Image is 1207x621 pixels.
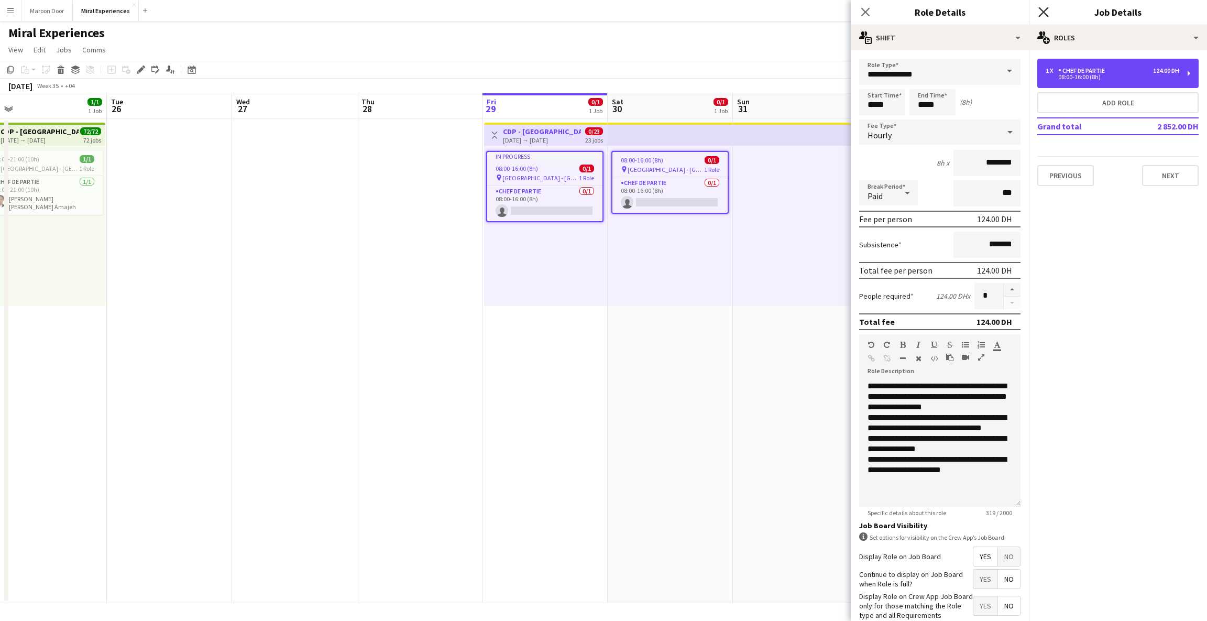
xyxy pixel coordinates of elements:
span: 319 / 2000 [978,509,1021,517]
td: 2 852.00 DH [1133,118,1199,135]
span: Jobs [56,45,72,55]
div: Total fee [859,317,895,327]
a: Jobs [52,43,76,57]
button: Italic [915,341,922,349]
span: [GEOGRAPHIC_DATA] - [GEOGRAPHIC_DATA] [1,165,79,172]
span: 29 [485,103,496,115]
div: Shift [851,25,1029,50]
span: 27 [235,103,250,115]
button: Bold [899,341,906,349]
span: Hourly [868,130,892,140]
div: 124.00 DH [977,214,1012,224]
span: 26 [109,103,123,115]
app-job-card: 08:00-16:00 (8h)0/1 [GEOGRAPHIC_DATA] - [GEOGRAPHIC_DATA]1 RoleChef de Partie0/108:00-16:00 (8h) [611,151,729,214]
div: 08:00-16:00 (8h) [1046,74,1179,80]
div: 124.00 DH [977,265,1012,276]
button: Miral Experiences [73,1,139,21]
span: 72/72 [80,127,101,135]
label: Display Role on Crew App Job Board only for those matching the Role type and all Requirements [859,592,973,620]
span: No [998,570,1020,589]
div: 124.00 DH [1153,67,1179,74]
span: Yes [973,596,997,615]
app-job-card: In progress08:00-16:00 (8h)0/1 [GEOGRAPHIC_DATA] - [GEOGRAPHIC_DATA]1 RoleChef de Partie0/108:00-... [486,151,603,222]
span: Fri [487,97,496,106]
span: 1/1 [87,98,102,106]
span: 0/1 [714,98,728,106]
h3: Job Details [1029,5,1207,19]
span: View [8,45,23,55]
a: Comms [78,43,110,57]
span: No [998,547,1020,566]
h3: Job Board Visibility [859,521,1021,530]
button: Text Color [993,341,1001,349]
span: [GEOGRAPHIC_DATA] - [GEOGRAPHIC_DATA] [502,174,579,182]
a: View [4,43,27,57]
span: Thu [361,97,375,106]
div: 124.00 DH x [936,291,970,301]
span: 0/1 [588,98,603,106]
div: 124.00 DH [976,317,1012,327]
div: Chef de Partie [1058,67,1109,74]
span: Tue [111,97,123,106]
span: 08:00-16:00 (8h) [621,156,663,164]
div: 1 Job [714,107,728,115]
button: Redo [883,341,891,349]
span: Yes [973,570,997,589]
button: Horizontal Line [899,354,906,363]
button: Strikethrough [946,341,953,349]
div: Roles [1029,25,1207,50]
span: 31 [736,103,750,115]
button: Previous [1037,165,1094,186]
div: 8h x [937,158,949,168]
button: Clear Formatting [915,354,922,363]
span: 30 [610,103,623,115]
div: In progress [487,152,602,160]
button: Fullscreen [978,353,985,362]
button: Increase [1004,283,1021,297]
span: 1/1 [80,155,94,163]
span: 08:00-16:00 (8h) [496,165,538,172]
span: 0/1 [579,165,594,172]
span: 1 Role [79,165,94,172]
h3: CDP - [GEOGRAPHIC_DATA] [1,127,79,136]
button: Add role [1037,92,1199,113]
span: [GEOGRAPHIC_DATA] - [GEOGRAPHIC_DATA] [628,166,704,173]
button: Underline [930,341,938,349]
div: +04 [65,82,75,90]
h3: Role Details [851,5,1029,19]
a: Edit [29,43,50,57]
div: 72 jobs [83,135,101,144]
label: Subsistence [859,240,902,249]
span: No [998,596,1020,615]
div: 1 x [1046,67,1058,74]
button: Unordered List [962,341,969,349]
label: Continue to display on Job Board when Role is full? [859,570,973,589]
div: Fee per person [859,214,912,224]
span: 1 Role [579,174,594,182]
button: Undo [868,341,875,349]
span: Wed [236,97,250,106]
h3: CDP - [GEOGRAPHIC_DATA] [503,127,581,136]
div: [DATE] [8,81,32,91]
label: Display Role on Job Board [859,552,941,561]
div: [DATE] → [DATE] [503,136,581,144]
button: Paste as plain text [946,353,953,362]
button: Ordered List [978,341,985,349]
td: Grand total [1037,118,1133,135]
span: Week 35 [35,82,61,90]
app-card-role: Chef de Partie0/108:00-16:00 (8h) [487,186,602,221]
button: Next [1142,165,1199,186]
span: Sat [612,97,623,106]
button: Insert video [962,353,969,362]
h1: Miral Experiences [8,25,105,41]
span: 28 [360,103,375,115]
span: Yes [973,547,997,566]
div: 1 Job [589,107,602,115]
span: Sun [737,97,750,106]
span: 1 Role [704,166,719,173]
button: Maroon Door [21,1,73,21]
div: (8h) [960,97,972,107]
div: [DATE] → [DATE] [1,136,79,144]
